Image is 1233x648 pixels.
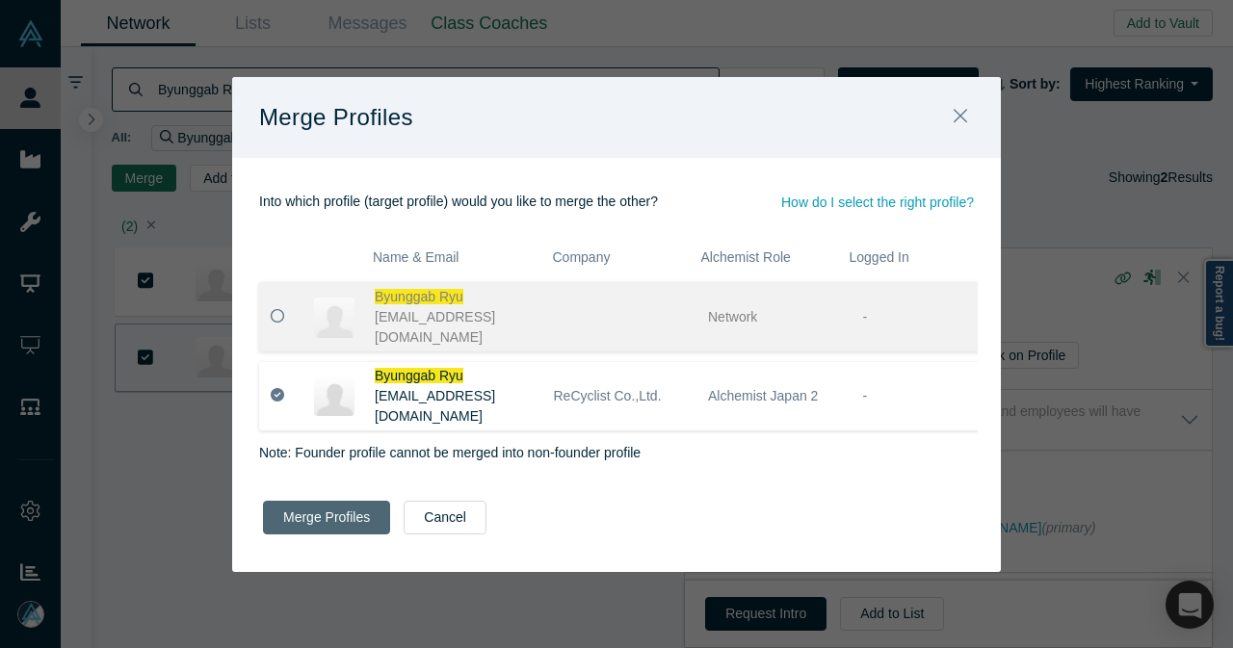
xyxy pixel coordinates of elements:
button: How do I select the right profile? [781,192,974,214]
span: Alchemist Japan 2 [708,388,818,403]
p: Note: Founder profile cannot be merged into non-founder profile [259,443,974,463]
span: Network [708,309,757,324]
span: Byunggab Ryu [375,289,463,304]
button: Close [940,97,981,139]
img: Byunggab Ryu's Profile Image [314,376,354,416]
span: Alchemist Role [701,249,791,265]
span: - [863,309,868,324]
span: - [863,388,868,403]
button: Cancel [404,501,486,534]
span: Company [553,249,611,265]
h1: Merge Profiles [259,97,447,138]
span: [EMAIL_ADDRESS][DOMAIN_NAME] [375,309,495,345]
p: Into which profile (target profile) would you like to merge the other? [259,192,658,214]
span: ReCyclist Co.,Ltd. [554,388,662,403]
button: Merge Profiles [263,501,390,534]
span: Logged In [850,249,909,265]
span: [EMAIL_ADDRESS][DOMAIN_NAME] [375,388,495,424]
span: Name & Email [373,249,459,265]
img: Byunggab Ryu's Profile Image [314,298,354,338]
span: Byunggab Ryu [375,368,463,383]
